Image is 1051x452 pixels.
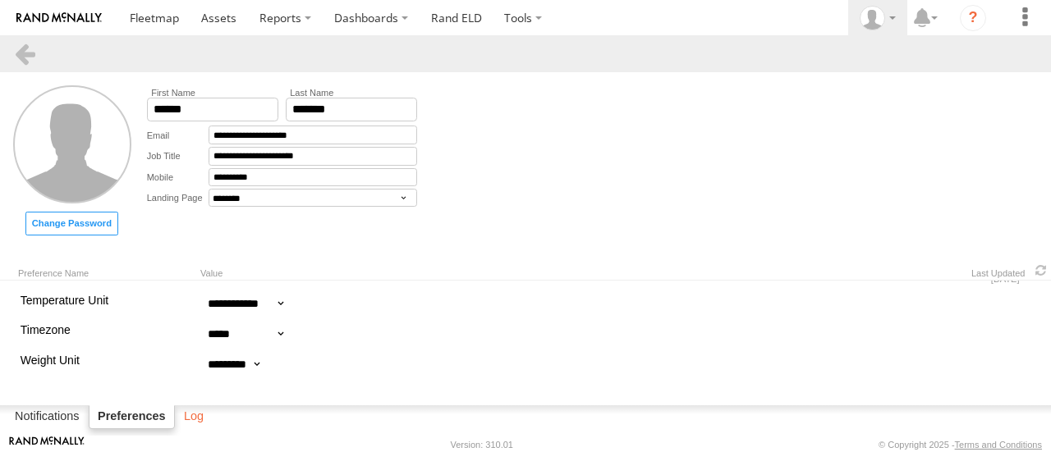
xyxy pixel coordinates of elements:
label: First Name [147,88,278,98]
div: Version: 310.01 [451,440,513,450]
label: Mobile [147,168,209,187]
label: Job Title [147,147,209,166]
div: Last Updated [966,270,1031,278]
label: Preferences [89,405,175,430]
label: Weight Unit [18,350,182,377]
label: Notifications [7,406,88,429]
div: Andrea Barrios [854,6,902,30]
label: Set new password [25,212,118,235]
label: Email [147,126,209,144]
label: Landing Page [147,189,209,207]
i: ? [960,5,986,31]
span: Refresh [1031,263,1051,278]
div: © Copyright 2025 - [879,440,1042,450]
div: Value [200,270,948,278]
a: Terms and Conditions [955,440,1042,450]
label: Timezone [18,321,182,348]
label: Last Name [286,88,417,98]
a: Back to landing page [13,42,37,66]
div: Preference Name [18,270,182,278]
label: Temperature Unit [18,290,182,317]
img: rand-logo.svg [16,12,102,24]
label: Log [176,406,212,429]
